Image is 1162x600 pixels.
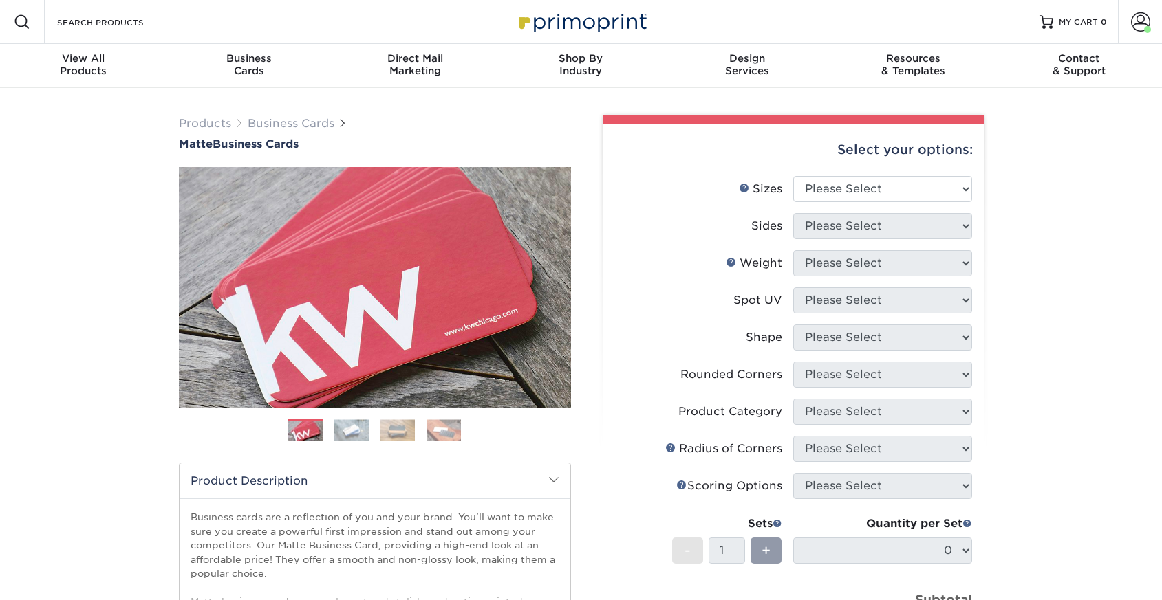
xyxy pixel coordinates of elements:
div: Sizes [739,181,782,197]
h2: Product Description [180,463,570,498]
img: Business Cards 01 [288,414,323,448]
span: Resources [830,52,996,65]
span: MY CART [1059,16,1098,28]
span: Direct Mail [332,52,498,65]
span: Contact [996,52,1162,65]
div: Weight [726,255,782,271]
div: Marketing [332,52,498,77]
a: MatteBusiness Cards [179,137,571,151]
span: 0 [1101,17,1107,27]
img: Business Cards 03 [380,419,415,441]
input: SEARCH PRODUCTS..... [56,14,190,30]
div: Radius of Corners [665,441,782,457]
a: Products [179,117,231,130]
div: Rounded Corners [680,366,782,383]
a: Shop ByIndustry [498,44,664,88]
div: Select your options: [614,124,973,176]
img: Matte 01 [179,91,571,483]
a: Direct MailMarketing [332,44,498,88]
div: Industry [498,52,664,77]
a: Contact& Support [996,44,1162,88]
img: Business Cards 02 [334,419,369,441]
div: Quantity per Set [793,515,972,532]
div: & Templates [830,52,996,77]
span: Design [664,52,830,65]
div: Cards [166,52,332,77]
div: Services [664,52,830,77]
span: Matte [179,137,213,151]
img: Primoprint [513,7,650,36]
img: Business Cards 04 [427,419,461,441]
a: DesignServices [664,44,830,88]
span: Business [166,52,332,65]
div: Product Category [678,403,782,420]
a: BusinessCards [166,44,332,88]
a: Resources& Templates [830,44,996,88]
div: Shape [746,329,782,346]
div: Sides [751,218,782,234]
div: Sets [672,515,782,532]
span: Shop By [498,52,664,65]
h1: Business Cards [179,137,571,151]
a: Business Cards [248,117,334,130]
div: Spot UV [733,292,782,309]
div: Scoring Options [676,478,782,494]
div: & Support [996,52,1162,77]
span: - [685,540,691,561]
span: + [762,540,771,561]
